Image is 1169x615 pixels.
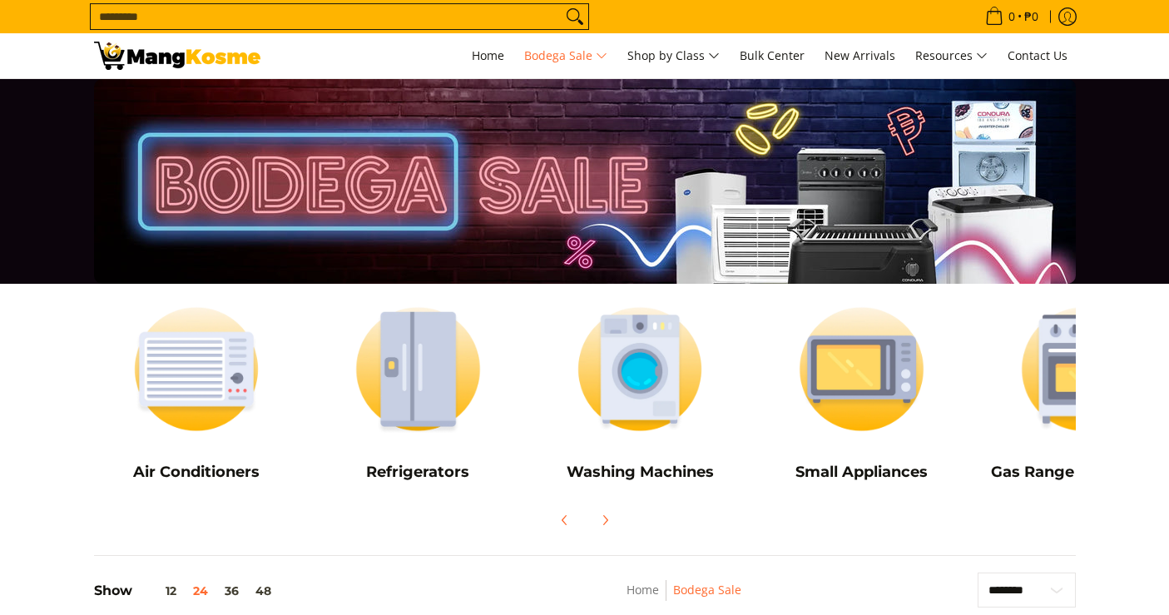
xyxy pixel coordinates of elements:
button: 48 [247,584,280,598]
a: Shop by Class [619,33,728,78]
a: Refrigerators Refrigerators [315,292,521,493]
a: Air Conditioners Air Conditioners [94,292,300,493]
img: Small Appliances [759,292,964,446]
a: Small Appliances Small Appliances [759,292,964,493]
span: Resources [915,46,988,67]
button: Next [587,502,623,538]
span: Shop by Class [627,46,720,67]
button: 36 [216,584,247,598]
h5: Washing Machines [537,463,743,482]
span: 0 [1006,11,1018,22]
img: Air Conditioners [94,292,300,446]
a: Washing Machines Washing Machines [537,292,743,493]
span: New Arrivals [825,47,895,63]
h5: Air Conditioners [94,463,300,482]
span: Bodega Sale [524,46,607,67]
a: Home [463,33,513,78]
a: Resources [907,33,996,78]
span: ₱0 [1022,11,1041,22]
h5: Show [94,583,280,599]
img: Bodega Sale l Mang Kosme: Cost-Efficient &amp; Quality Home Appliances [94,42,260,70]
button: Search [562,4,588,29]
button: 12 [132,584,185,598]
img: Washing Machines [537,292,743,446]
nav: Main Menu [277,33,1076,78]
button: Previous [547,502,583,538]
button: 24 [185,584,216,598]
img: Refrigerators [315,292,521,446]
a: Bodega Sale [673,582,741,598]
h5: Refrigerators [315,463,521,482]
span: Home [472,47,504,63]
a: New Arrivals [816,33,904,78]
a: Contact Us [999,33,1076,78]
h5: Small Appliances [759,463,964,482]
a: Home [627,582,659,598]
span: Contact Us [1008,47,1067,63]
span: Bulk Center [740,47,805,63]
span: • [980,7,1043,26]
a: Bulk Center [731,33,813,78]
a: Bodega Sale [516,33,616,78]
